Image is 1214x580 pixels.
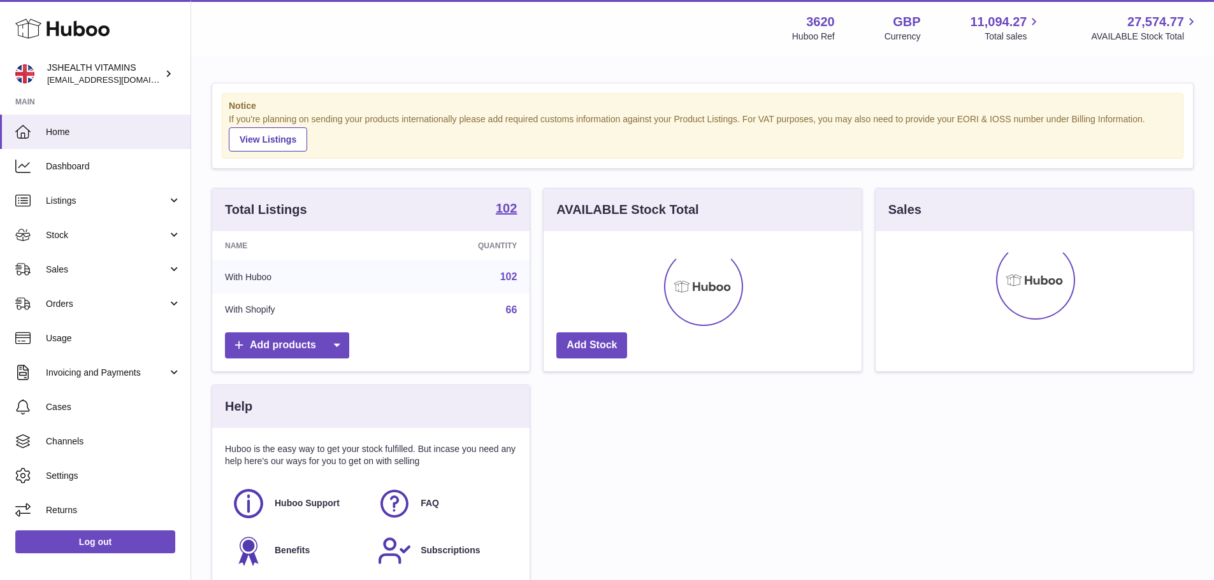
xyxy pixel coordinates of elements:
[885,31,921,43] div: Currency
[46,160,181,173] span: Dashboard
[15,530,175,553] a: Log out
[46,298,168,310] span: Orders
[556,201,698,218] h3: AVAILABLE Stock Total
[970,13,1027,31] span: 11,094.27
[1091,31,1199,43] span: AVAILABLE Stock Total
[384,231,530,260] th: Quantity
[225,332,349,358] a: Add products
[500,271,517,282] a: 102
[225,443,517,467] p: Huboo is the easy way to get your stock fulfilled. But incase you need any help here's our ways f...
[212,231,384,260] th: Name
[806,13,835,31] strong: 3620
[506,304,517,315] a: 66
[225,201,307,218] h3: Total Listings
[46,332,181,344] span: Usage
[212,294,384,327] td: With Shopify
[46,470,181,482] span: Settings
[46,195,168,207] span: Listings
[1091,13,1199,43] a: 27,574.77 AVAILABLE Stock Total
[792,31,835,43] div: Huboo Ref
[47,74,187,85] span: [EMAIL_ADDRESS][DOMAIN_NAME]
[496,202,517,217] a: 102
[46,264,168,276] span: Sales
[496,202,517,215] strong: 102
[229,113,1176,152] div: If you're planning on sending your products internationally please add required customs informati...
[231,534,365,568] a: Benefits
[46,504,181,516] span: Returns
[46,401,181,413] span: Cases
[985,31,1041,43] span: Total sales
[970,13,1041,43] a: 11,094.27 Total sales
[275,544,310,556] span: Benefits
[46,229,168,241] span: Stock
[46,435,181,448] span: Channels
[212,260,384,294] td: With Huboo
[888,201,921,218] h3: Sales
[893,13,920,31] strong: GBP
[229,127,307,152] a: View Listings
[229,100,1176,112] strong: Notice
[46,126,181,138] span: Home
[231,486,365,521] a: Huboo Support
[377,534,510,568] a: Subscriptions
[15,64,34,83] img: internalAdmin-3620@internal.huboo.com
[1127,13,1184,31] span: 27,574.77
[47,62,162,86] div: JSHEALTH VITAMINS
[556,332,627,358] a: Add Stock
[46,367,168,379] span: Invoicing and Payments
[225,398,252,415] h3: Help
[377,486,510,521] a: FAQ
[421,497,439,509] span: FAQ
[275,497,340,509] span: Huboo Support
[421,544,480,556] span: Subscriptions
